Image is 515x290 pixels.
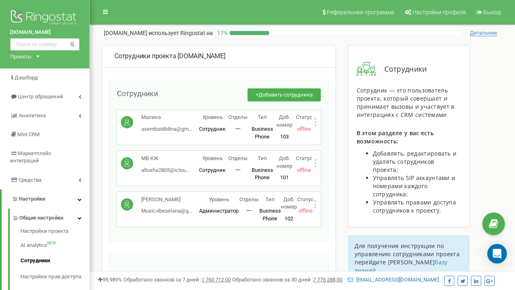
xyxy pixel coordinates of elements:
a: Настройки прав доступа [20,269,90,285]
span: 一 [235,126,241,132]
a: базу знаний [355,258,448,274]
p: МВ КЖ [141,155,189,163]
span: Тип [258,155,267,161]
span: Business Phone [252,167,273,181]
span: Управлять правами доступа сотрудников к проекту. [373,198,456,214]
span: asembaidildina@gm... [141,126,192,132]
span: Уровень [202,155,223,161]
span: Сотрудники проекта [114,52,176,60]
a: [EMAIL_ADDRESS][DOMAIN_NAME] [348,277,439,283]
span: offline [297,167,311,173]
span: Для получения инструкции по управлению сотрудниками проекта перейдите [PERSON_NAME] [355,242,460,266]
span: Статус [296,155,312,161]
a: Общие настройки [12,209,90,225]
span: Отделы [239,196,259,202]
span: Musicvibeastana@g... [141,208,192,214]
span: Сотрудники [376,64,427,75]
span: Тип [258,114,267,120]
img: Ringostat logo [10,8,79,29]
p: 103 [274,133,294,141]
p: [PERSON_NAME] [141,196,192,204]
span: Реферальная программа [327,9,394,15]
u: 7 775 288,00 [313,277,342,283]
span: Уровень [209,196,229,202]
span: Уровень [202,114,223,120]
div: [DOMAIN_NAME] [114,52,323,61]
span: Маркетплейс интеграций [10,150,52,164]
a: Сотрудники [20,253,90,269]
span: Отделы [228,114,248,120]
span: Business Phone [252,126,273,140]
span: offline [298,208,313,214]
span: Добавлять, редактировать и удалять сотрудников проекта; [373,149,457,174]
span: Сотрудник — это пользователь проекта, который совершает и принимает вызовы и участвует в интеграц... [357,86,455,119]
span: Обработано звонков за 7 дней : [123,277,231,283]
span: Центр обращений [18,93,63,99]
span: Статус [296,114,312,120]
button: +Добавить сотрудника [248,88,321,102]
span: Mini CRM [18,131,39,137]
span: offline [297,126,311,132]
span: Выход [483,9,501,15]
div: Open Intercom Messenger [487,244,507,264]
input: Поиск по номеру [10,38,79,51]
span: Доб. номер [276,114,292,128]
span: 99,989% [98,277,122,283]
span: Доб. номер [276,155,292,169]
p: [DOMAIN_NAME] [104,29,213,37]
span: Добавить сотрудника [259,92,313,98]
p: 101 [274,174,294,182]
span: Средства [18,177,42,183]
span: Отделы [228,155,248,161]
span: Статус [297,196,313,202]
span: Тип [265,196,275,202]
span: Доб. номер [281,196,297,210]
span: Дашборд [15,75,38,81]
span: Настройки [19,196,45,202]
span: Настройки профиля [412,9,466,15]
span: использует Ringostat на [149,30,213,36]
p: 102 [281,215,297,223]
span: Аналитика [19,112,46,119]
span: 一 [235,167,241,173]
a: Настройки проекта [20,228,90,237]
span: Детальнее [470,30,497,36]
div: Проекты [10,53,31,60]
span: Управлять SIP аккаунтами и номерами каждого сотрудника; [373,174,456,198]
span: Сотрудники [117,89,158,98]
a: Настройки [2,189,90,209]
p: Малика [141,114,192,121]
span: Сотрудник [199,126,226,132]
p: 17 % [213,29,230,37]
span: Общие настройки [19,214,63,222]
span: Сотрудник [199,167,226,173]
span: altusha2805@iclou... [141,167,189,173]
a: AI analyticsNEW [20,237,90,253]
span: Администратор [199,208,239,214]
span: В этом разделе у вас есть возможность: [357,129,434,145]
u: 1 760 712,00 [202,277,231,283]
span: Обработано звонков за 30 дней : [232,277,342,283]
a: [DOMAIN_NAME] [10,29,79,36]
span: Business Phone [259,208,281,222]
span: 一 [246,208,252,214]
